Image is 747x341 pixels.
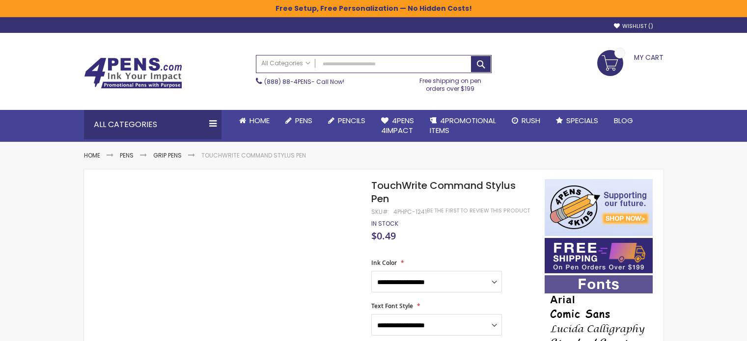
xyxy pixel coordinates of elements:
span: Rush [522,115,540,126]
a: Pencils [320,110,373,131]
a: Home [84,151,100,159]
a: Specials [548,110,606,131]
li: TouchWrite Command Stylus Pen [201,152,306,159]
a: Pens [120,151,134,159]
span: Pens [295,115,312,126]
strong: SKU [371,208,389,216]
span: Ink Color [371,259,397,267]
img: 4Pens Custom Pens and Promotional Products [84,57,182,89]
a: 4Pens4impact [373,110,422,142]
a: Home [231,110,277,131]
div: All Categories [84,110,221,139]
span: Home [249,115,270,126]
a: Blog [606,110,641,131]
div: Free shipping on pen orders over $199 [409,73,492,93]
a: All Categories [256,55,315,72]
span: Text Font Style [371,302,413,310]
span: Specials [566,115,598,126]
div: Availability [371,220,398,228]
a: Be the first to review this product [427,207,530,214]
a: Pens [277,110,320,131]
a: Grip Pens [153,151,182,159]
a: Rush [504,110,548,131]
span: All Categories [261,59,310,67]
a: 4PROMOTIONALITEMS [422,110,504,142]
span: 4PROMOTIONAL ITEMS [430,115,496,135]
div: 4PHPC-1241 [393,208,427,216]
span: - Call Now! [264,78,344,86]
a: (888) 88-4PENS [264,78,311,86]
span: In stock [371,219,398,228]
span: TouchWrite Command Stylus Pen [371,179,516,206]
span: $0.49 [371,229,396,242]
a: Wishlist [614,23,653,30]
img: Free shipping on orders over $199 [545,238,653,273]
span: 4Pens 4impact [381,115,414,135]
span: Blog [614,115,633,126]
span: Pencils [338,115,365,126]
img: 4pens 4 kids [545,179,653,236]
